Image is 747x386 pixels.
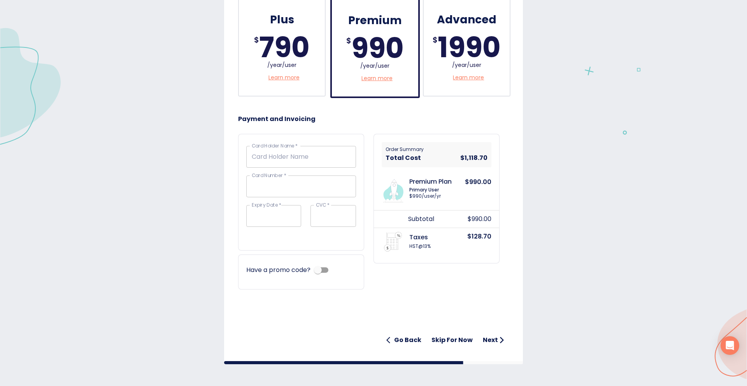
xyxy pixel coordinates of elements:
p: Premium Plan [409,178,473,185]
h6: Total Cost [386,153,421,163]
div: $ [254,34,259,61]
iframe: Secure card number input frame [252,182,351,189]
iframe: Secure expiration date input frame [252,212,296,219]
h5: Advanced [437,12,496,28]
div: $ [433,34,438,61]
p: $ 990 /user/ yr [409,193,473,200]
p: Have a promo code? [246,265,310,275]
div: Open Intercom Messenger [721,336,739,355]
p: $990.00 [465,177,491,202]
img: taxes.svg [383,232,403,251]
a: Learn more [361,74,393,82]
p: Primary User [409,187,473,193]
p: Order Summary [386,146,424,153]
iframe: Secure CVC input frame [316,212,351,219]
h5: Plus [270,12,294,28]
img: Premium.svg [380,175,406,202]
p: $990.00 [468,214,491,224]
p: $128.70 [467,232,491,251]
p: Subtotal [408,214,472,224]
button: Next [480,332,509,348]
a: Learn more [453,74,484,82]
button: Go Back [383,332,424,348]
h6: Next [483,335,498,346]
a: Learn more [268,74,300,82]
div: $ [346,35,351,62]
h6: Skip for now [431,335,473,346]
p: Taxes [409,233,473,241]
h6: $1,118.70 [460,153,487,163]
button: Skip for now [428,332,476,348]
h5: Premium [348,13,402,28]
p: HST @ 13 % [409,243,473,250]
h6: Payment and Invoicing [238,114,509,125]
h6: Go Back [394,335,421,346]
input: Card Holder Name [246,146,356,168]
